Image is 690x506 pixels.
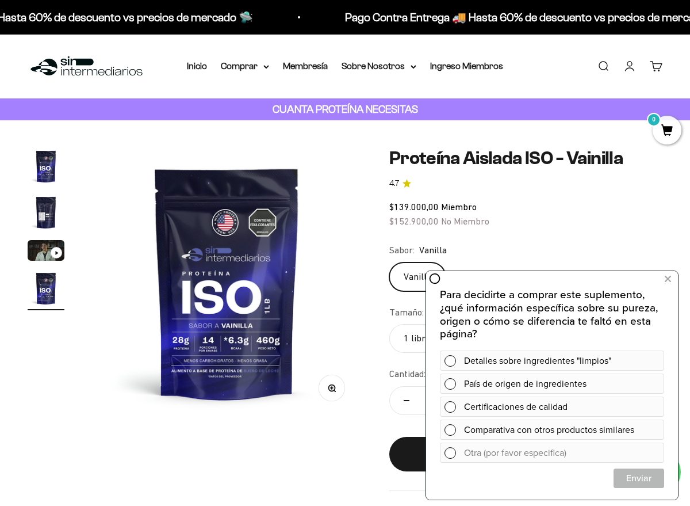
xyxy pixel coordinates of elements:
[412,447,639,462] div: Añadir al carrito
[441,201,477,212] span: Miembro
[28,270,64,310] button: Ir al artículo 4
[389,177,662,190] a: 4.74.7 de 5.0 estrellas
[653,125,681,138] a: 0
[419,243,447,258] span: Vanilla
[273,103,418,115] strong: CUANTA PROTEÍNA NECESITAS
[390,387,423,414] button: Reducir cantidad
[28,270,64,307] img: Proteína Aislada ISO - Vainilla
[426,270,678,500] iframe: zigpoll-iframe
[92,148,362,418] img: Proteína Aislada ISO - Vainilla
[342,59,416,74] summary: Sobre Nosotros
[389,243,415,258] legend: Sabor:
[28,148,64,188] button: Ir al artículo 1
[389,305,424,320] legend: Tamaño:
[187,61,207,71] a: Inicio
[221,59,269,74] summary: Comprar
[647,113,661,127] mark: 0
[28,240,64,264] button: Ir al artículo 3
[28,194,64,234] button: Ir al artículo 2
[28,194,64,231] img: Proteína Aislada ISO - Vainilla
[283,61,328,71] a: Membresía
[389,216,439,226] span: $152.900,00
[389,367,425,382] label: Cantidad:
[389,201,439,212] span: $139.000,00
[389,148,662,168] h1: Proteína Aislada ISO - Vainilla
[389,437,662,471] button: Añadir al carrito
[441,216,489,226] span: No Miembro
[28,148,64,185] img: Proteína Aislada ISO - Vainilla
[389,177,399,190] span: 4.7
[430,61,503,71] a: Ingreso Miembros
